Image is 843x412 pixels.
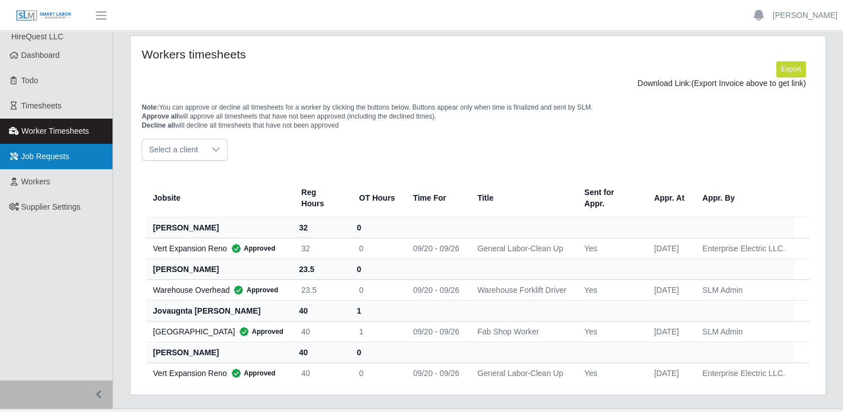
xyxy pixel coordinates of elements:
button: Export [776,61,806,77]
span: Job Requests [21,152,70,161]
td: 1 [350,321,404,342]
td: SLM Admin [693,321,794,342]
td: 23.5 [292,279,350,300]
th: Appr. By [693,179,794,218]
th: Jobsite [146,179,292,218]
span: Workers [21,177,51,186]
td: [DATE] [645,279,693,300]
td: 09/20 - 09/26 [404,238,468,259]
div: [GEOGRAPHIC_DATA] [153,326,283,337]
span: Approve all [142,112,178,120]
td: [DATE] [645,238,693,259]
span: Select a client [142,139,205,160]
td: 09/20 - 09/26 [404,321,468,342]
span: Todo [21,76,38,85]
td: Enterprise Electric LLC. [693,238,794,259]
th: Appr. At [645,179,693,218]
div: Download Link: [150,78,806,89]
img: SLM Logo [16,10,72,22]
td: [DATE] [645,321,693,342]
td: 40 [292,363,350,383]
td: Yes [575,321,645,342]
div: Warehouse Overhead [153,284,283,296]
th: jovaugnta [PERSON_NAME] [146,300,292,321]
th: [PERSON_NAME] [146,342,292,363]
th: [PERSON_NAME] [146,259,292,279]
th: 0 [350,342,404,363]
td: Enterprise Electric LLC. [693,363,794,383]
span: Worker Timesheets [21,126,89,135]
span: Supplier Settings [21,202,81,211]
h4: Workers timesheets [142,47,412,61]
th: 23.5 [292,259,350,279]
td: Yes [575,238,645,259]
td: 0 [350,363,404,383]
th: 40 [292,342,350,363]
td: 40 [292,321,350,342]
th: Sent for Appr. [575,179,645,218]
th: Reg Hours [292,179,350,218]
th: Time For [404,179,468,218]
td: 0 [350,238,404,259]
th: [PERSON_NAME] [146,217,292,238]
th: Title [468,179,575,218]
span: Approved [227,243,276,254]
th: 32 [292,217,350,238]
td: 09/20 - 09/26 [404,279,468,300]
a: [PERSON_NAME] [773,10,837,21]
span: Approved [229,284,278,296]
td: SLM Admin [693,279,794,300]
td: General Labor-Clean Up [468,238,575,259]
th: 0 [350,217,404,238]
span: (Export Invoice above to get link) [691,79,806,88]
span: HireQuest LLC [11,32,64,41]
span: Timesheets [21,101,62,110]
td: [DATE] [645,363,693,383]
td: Yes [575,279,645,300]
td: Fab Shop Worker [468,321,575,342]
td: 09/20 - 09/26 [404,363,468,383]
th: OT Hours [350,179,404,218]
td: 0 [350,279,404,300]
span: Approved [235,326,283,337]
span: Note: [142,103,159,111]
span: Dashboard [21,51,60,60]
th: 40 [292,300,350,321]
th: 0 [350,259,404,279]
td: Warehouse Forklift Driver [468,279,575,300]
div: Vert Expansion Reno [153,243,283,254]
span: Approved [227,368,276,379]
td: Yes [575,363,645,383]
td: 32 [292,238,350,259]
p: You can approve or decline all timesheets for a worker by clicking the buttons below. Buttons app... [142,103,814,130]
span: Decline all [142,121,175,129]
div: Vert Expansion Reno [153,368,283,379]
th: 1 [350,300,404,321]
td: General Labor-Clean Up [468,363,575,383]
